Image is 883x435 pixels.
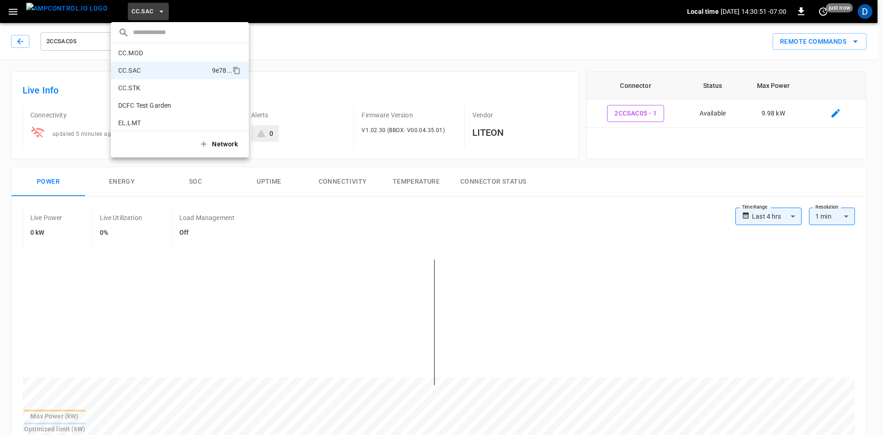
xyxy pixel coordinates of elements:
[118,101,208,110] p: DCFC Test Garden
[118,48,210,58] p: CC.MOD
[232,65,242,76] div: copy
[118,118,208,128] p: EL.LMT
[194,135,245,154] button: Network
[118,83,208,93] p: CC.STK
[118,66,208,75] p: CC.SAC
